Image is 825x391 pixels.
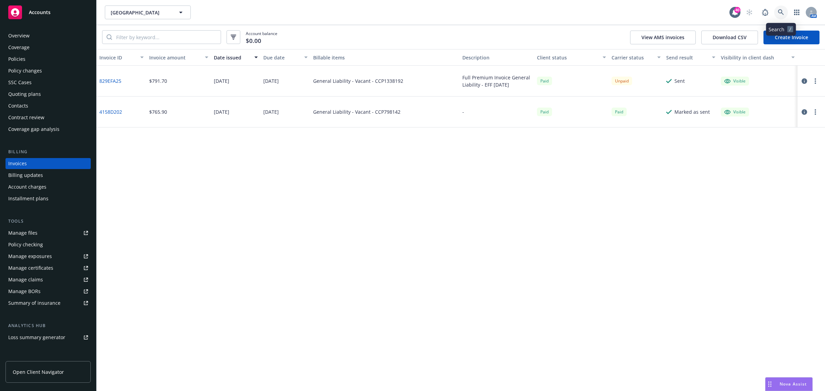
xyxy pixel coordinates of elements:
[5,77,91,88] a: SSC Cases
[211,49,261,66] button: Date issued
[780,381,807,387] span: Nova Assist
[246,36,261,45] span: $0.00
[5,30,91,41] a: Overview
[5,298,91,309] a: Summary of insurance
[537,54,598,61] div: Client status
[5,54,91,65] a: Policies
[5,218,91,225] div: Tools
[263,108,279,115] div: [DATE]
[742,5,756,19] a: Start snowing
[5,286,91,297] a: Manage BORs
[263,54,300,61] div: Due date
[5,332,91,343] a: Loss summary generator
[149,54,201,61] div: Invoice amount
[5,170,91,181] a: Billing updates
[313,77,403,85] div: General Liability - Vacant - CCP1338192
[462,74,531,88] div: Full Premium Invoice General Liability - EFF [DATE]
[8,65,42,76] div: Policy changes
[5,89,91,100] a: Quoting plans
[630,31,696,44] button: View AMS invoices
[5,239,91,250] a: Policy checking
[460,49,534,66] button: Description
[246,31,277,44] span: Account balance
[313,108,400,115] div: General Liability - Vacant - CCP798142
[5,42,91,53] a: Coverage
[97,49,146,66] button: Invoice ID
[13,368,64,376] span: Open Client Navigator
[724,78,746,84] div: Visible
[701,31,758,44] button: Download CSV
[146,49,211,66] button: Invoice amount
[8,239,43,250] div: Policy checking
[112,31,221,44] input: Filter by keyword...
[5,3,91,22] a: Accounts
[8,89,41,100] div: Quoting plans
[765,377,813,391] button: Nova Assist
[5,112,91,123] a: Contract review
[8,286,41,297] div: Manage BORs
[8,158,27,169] div: Invoices
[5,148,91,155] div: Billing
[149,108,167,115] div: $765.90
[537,77,552,85] div: Paid
[214,54,251,61] div: Date issued
[5,193,91,204] a: Installment plans
[5,100,91,111] a: Contacts
[534,49,609,66] button: Client status
[734,7,740,13] div: 40
[5,262,91,273] a: Manage certificates
[8,262,53,273] div: Manage certificates
[8,112,44,123] div: Contract review
[5,322,91,329] div: Analytics hub
[214,77,229,85] div: [DATE]
[99,77,121,85] a: 829EFA25
[612,54,653,61] div: Carrier status
[674,77,685,85] div: Sent
[790,5,804,19] a: Switch app
[774,5,788,19] a: Search
[111,9,170,16] span: [GEOGRAPHIC_DATA]
[8,42,30,53] div: Coverage
[8,274,43,285] div: Manage claims
[8,193,48,204] div: Installment plans
[149,77,167,85] div: $791.70
[766,378,774,391] div: Drag to move
[718,49,797,66] button: Visibility in client dash
[261,49,310,66] button: Due date
[666,54,708,61] div: Send result
[537,108,552,116] div: Paid
[462,54,531,61] div: Description
[8,298,60,309] div: Summary of insurance
[612,108,627,116] div: Paid
[5,65,91,76] a: Policy changes
[310,49,460,66] button: Billable items
[29,10,51,15] span: Accounts
[5,251,91,262] a: Manage exposures
[263,77,279,85] div: [DATE]
[8,332,65,343] div: Loss summary generator
[5,158,91,169] a: Invoices
[99,54,136,61] div: Invoice ID
[5,274,91,285] a: Manage claims
[8,54,25,65] div: Policies
[8,170,43,181] div: Billing updates
[105,5,191,19] button: [GEOGRAPHIC_DATA]
[609,49,663,66] button: Carrier status
[107,34,112,40] svg: Search
[8,227,37,238] div: Manage files
[724,109,746,115] div: Visible
[8,77,32,88] div: SSC Cases
[612,77,632,85] div: Unpaid
[763,31,819,44] a: Create Invoice
[313,54,457,61] div: Billable items
[8,124,59,135] div: Coverage gap analysis
[663,49,718,66] button: Send result
[758,5,772,19] a: Report a Bug
[5,227,91,238] a: Manage files
[214,108,229,115] div: [DATE]
[8,251,52,262] div: Manage exposures
[8,30,30,41] div: Overview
